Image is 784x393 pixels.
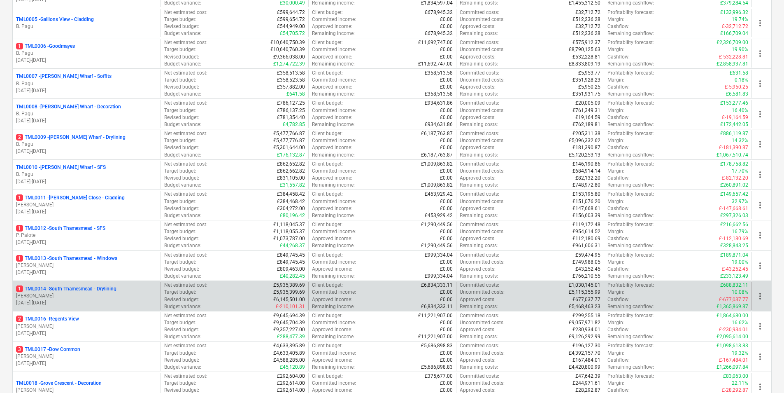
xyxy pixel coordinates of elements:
[16,87,157,94] p: [DATE] - [DATE]
[755,200,765,210] span: more_vert
[277,16,305,23] p: £599,654.72
[572,130,600,137] p: £205,311.38
[755,261,765,271] span: more_vert
[16,346,80,353] p: TML0017 - Bow Common
[16,269,157,276] p: [DATE] - [DATE]
[460,130,499,137] p: Committed costs :
[16,43,75,50] p: TML0006 - Goodmayes
[607,61,654,68] p: Remaining cashflow :
[755,321,765,331] span: more_vert
[16,360,157,367] p: [DATE] - [DATE]
[16,171,157,178] p: B. Pagu
[572,121,600,128] p: £762,189.81
[277,175,305,182] p: £831,105.00
[722,114,748,121] p: £-19,164.59
[755,352,765,362] span: more_vert
[607,100,654,107] p: Profitability forecast :
[164,61,201,68] p: Budget variance :
[460,61,498,68] p: Remaining costs :
[164,107,196,114] p: Target budget :
[460,39,499,46] p: Committed costs :
[16,225,157,246] div: 1TML0012 -South Thamesmead - SFSP. Palote[DATE]-[DATE]
[717,39,748,46] p: £2,326,709.00
[312,30,355,37] p: Remaining income :
[755,139,765,149] span: more_vert
[312,84,352,91] p: Approved income :
[164,84,199,91] p: Revised budget :
[16,285,157,306] div: 1TML0014 -South Thamesmead - Drylining[PERSON_NAME][DATE]-[DATE]
[460,121,498,128] p: Remaining costs :
[440,46,453,53] p: £0.00
[607,39,654,46] p: Profitability forecast :
[607,161,654,168] p: Profitability forecast :
[720,182,748,189] p: £260,891.02
[440,84,453,91] p: £0.00
[16,346,157,367] div: 3TML0017 -Bow Common[PERSON_NAME][DATE]-[DATE]
[312,91,355,98] p: Remaining income :
[16,225,105,232] p: TML0012 - South Thamesmead - SFS
[312,182,355,189] p: Remaining income :
[312,9,343,16] p: Client budget :
[273,144,305,151] p: £5,301,644.00
[286,91,305,98] p: £641.58
[16,316,157,337] div: 2TML0016 -Regents View[PERSON_NAME][DATE]-[DATE]
[460,9,499,16] p: Committed costs :
[719,54,748,61] p: £-532,228.81
[460,198,505,205] p: Uncommitted costs :
[722,23,748,30] p: £-32,712.72
[607,54,630,61] p: Cashflow :
[164,100,207,107] p: Net estimated cost :
[16,316,79,323] p: TML0016 - Regents View
[277,84,305,91] p: £357,882.00
[16,16,157,30] div: TML0005 -Gallions View - CladdingB. Pagu
[572,30,600,37] p: £512,236.28
[755,109,765,119] span: more_vert
[16,103,157,124] div: TML0008 -[PERSON_NAME] Wharf - DecorationB. Pagu[DATE]-[DATE]
[164,168,196,175] p: Target budget :
[16,346,23,353] span: 3
[569,137,600,144] p: £5,096,332.62
[575,100,600,107] p: £20,005.09
[16,262,157,269] p: [PERSON_NAME]
[726,91,748,98] p: £6,581.83
[16,57,157,64] p: [DATE] - [DATE]
[572,107,600,114] p: £761,349.31
[16,50,157,57] p: B. Pagu
[16,285,116,292] p: TML0014 - South Thamesmead - Drylining
[277,23,305,30] p: £544,949.00
[719,144,748,151] p: £-181,390.87
[164,70,207,77] p: Net estimated cost :
[607,121,654,128] p: Remaining cashflow :
[460,46,505,53] p: Uncommitted costs :
[16,225,23,232] span: 1
[16,178,157,185] p: [DATE] - [DATE]
[607,130,654,137] p: Profitability forecast :
[277,100,305,107] p: £786,127.25
[16,117,157,124] p: [DATE] - [DATE]
[755,230,765,240] span: more_vert
[607,168,624,175] p: Margin :
[16,353,157,360] p: [PERSON_NAME]
[312,77,356,84] p: Committed income :
[460,91,498,98] p: Remaining costs :
[607,84,630,91] p: Cashflow :
[277,161,305,168] p: £862,652.82
[164,130,207,137] p: Net estimated cost :
[569,46,600,53] p: £8,790,125.63
[312,191,343,198] p: Client budget :
[572,144,600,151] p: £181,390.87
[755,170,765,180] span: more_vert
[312,212,355,219] p: Remaining income :
[460,144,496,151] p: Approved costs :
[440,77,453,84] p: £0.00
[277,205,305,212] p: £304,272.00
[312,130,343,137] p: Client budget :
[717,61,748,68] p: £2,858,937.81
[16,134,157,155] div: 2TML0009 -[PERSON_NAME] Wharf - DryliningB. Pagu[DATE]-[DATE]
[164,77,196,84] p: Target budget :
[164,30,201,37] p: Budget variance :
[572,161,600,168] p: £146,190.86
[273,137,305,144] p: £5,477,776.87
[607,152,654,159] p: Remaining cashflow :
[460,152,498,159] p: Remaining costs :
